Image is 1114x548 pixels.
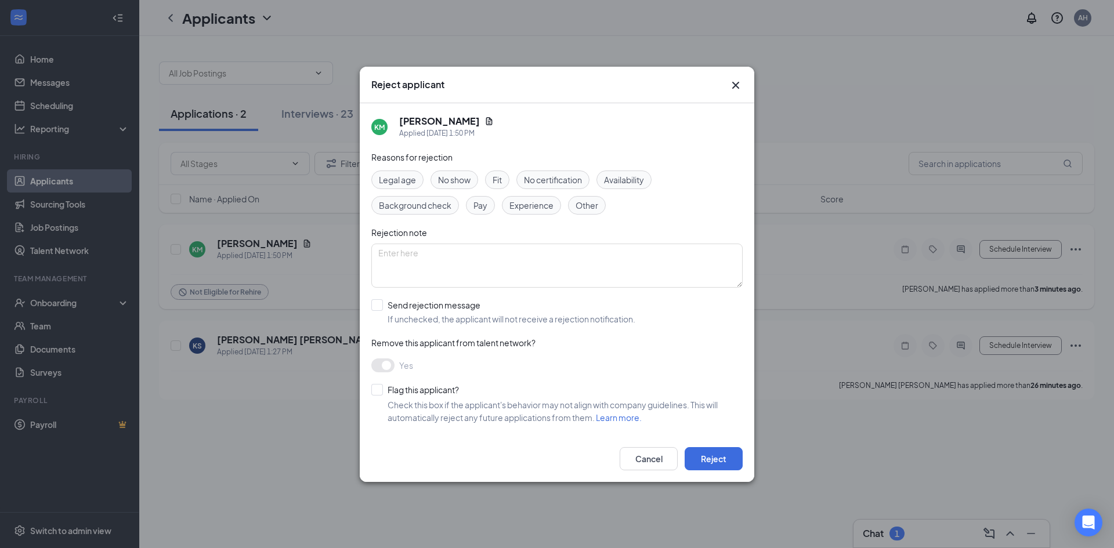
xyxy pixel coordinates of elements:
svg: Cross [729,78,743,92]
button: Reject [685,447,743,470]
h5: [PERSON_NAME] [399,115,480,128]
button: Close [729,78,743,92]
span: Background check [379,199,451,212]
h3: Reject applicant [371,78,444,91]
span: Check this box if the applicant's behavior may not align with company guidelines. This will autom... [388,400,718,423]
span: Fit [493,173,502,186]
span: No show [438,173,471,186]
div: Open Intercom Messenger [1075,509,1102,536]
div: KM [374,122,385,132]
span: Remove this applicant from talent network? [371,337,536,348]
span: Other [576,199,598,212]
button: Cancel [620,447,678,470]
a: Learn more. [596,412,642,423]
span: Yes [399,358,413,372]
span: Legal age [379,173,416,186]
span: Reasons for rejection [371,152,453,162]
span: Experience [509,199,554,212]
svg: Document [484,117,494,126]
span: No certification [524,173,582,186]
span: Availability [604,173,644,186]
span: Pay [473,199,487,212]
div: Applied [DATE] 1:50 PM [399,128,494,139]
span: Rejection note [371,227,427,238]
